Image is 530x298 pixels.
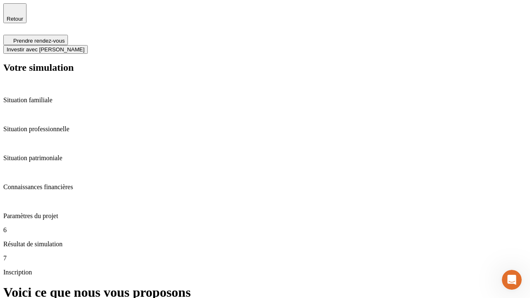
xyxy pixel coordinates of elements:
[3,3,26,23] button: Retour
[3,35,68,45] button: Prendre rendez-vous
[3,154,527,162] p: Situation patrimoniale
[3,96,527,104] p: Situation familiale
[7,46,84,53] span: Investir avec [PERSON_NAME]
[3,212,527,220] p: Paramètres du projet
[3,62,527,73] h2: Votre simulation
[502,270,522,290] iframe: Intercom live chat
[3,255,527,262] p: 7
[3,269,527,276] p: Inscription
[13,38,65,44] span: Prendre rendez-vous
[7,16,23,22] span: Retour
[3,45,88,54] button: Investir avec [PERSON_NAME]
[3,125,527,133] p: Situation professionnelle
[3,240,527,248] p: Résultat de simulation
[3,226,527,234] p: 6
[3,183,527,191] p: Connaissances financières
